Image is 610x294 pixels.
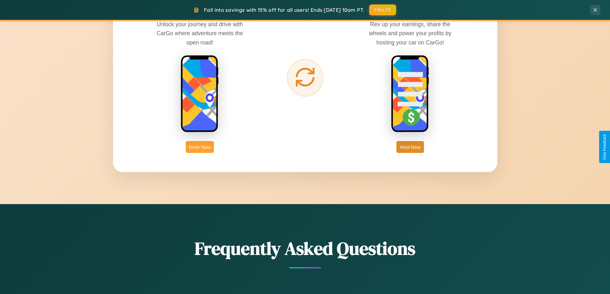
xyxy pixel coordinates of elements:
button: FALL15 [369,4,396,15]
span: Fall into savings with 15% off for all users! Ends [DATE] 10am PT. [204,7,364,13]
p: Rev up your earnings, share the wheels and power your profits by hosting your car on CarGo! [362,20,458,47]
button: Host Now [396,141,424,153]
img: rent phone [181,55,219,133]
div: Give Feedback [602,134,607,160]
img: host phone [391,55,429,133]
button: Book Now [186,141,214,153]
h2: Frequently Asked Questions [113,236,497,261]
p: Unlock your journey and drive with CarGo where adventure meets the open road! [152,20,248,47]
